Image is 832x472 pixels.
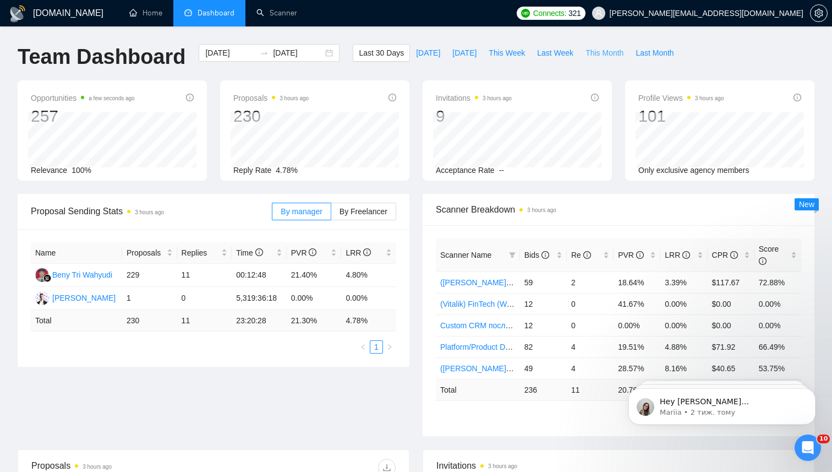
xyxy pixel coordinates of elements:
[708,357,754,379] td: $40.65
[416,47,440,59] span: [DATE]
[357,340,370,354] li: Previous Page
[795,435,821,461] iframe: Intercom live chat
[35,291,49,305] img: OC
[507,247,518,263] span: filter
[660,293,707,314] td: 0.00%
[48,32,188,216] span: Hey [PERSON_NAME][EMAIL_ADDRESS][DOMAIN_NAME], Looks like your Upwork agency ValsyDev 🤖 AI Platfo...
[260,48,269,57] span: to
[567,272,614,293] td: 2
[122,310,177,332] td: 230
[759,245,779,265] span: Score
[232,264,287,287] td: 00:12:48
[346,248,371,257] span: LRR
[682,251,690,259] span: info-circle
[280,95,309,101] time: 3 hours ago
[291,248,317,257] span: PVR
[440,278,611,287] a: ([PERSON_NAME]) AI 2 после обновы профиля
[184,9,192,17] span: dashboard
[452,47,477,59] span: [DATE]
[122,264,177,287] td: 229
[236,248,262,257] span: Time
[287,264,342,287] td: 21.40%
[341,287,396,310] td: 0.00%
[436,91,512,105] span: Invitations
[72,166,91,175] span: 100%
[31,310,122,332] td: Total
[614,336,660,357] td: 19.51%
[31,91,135,105] span: Opportunities
[177,287,232,310] td: 0
[618,251,644,259] span: PVR
[571,251,591,259] span: Re
[31,106,135,127] div: 257
[287,287,342,310] td: 0.00%
[363,248,371,256] span: info-circle
[233,166,271,175] span: Reply Rate
[440,300,518,308] a: (Vitalik) FinTech (Web)
[793,94,801,101] span: info-circle
[436,166,495,175] span: Acceptance Rate
[520,272,567,293] td: 59
[520,336,567,357] td: 82
[232,287,287,310] td: 5,319:36:18
[370,340,383,354] li: 1
[446,44,483,62] button: [DATE]
[638,166,749,175] span: Only exclusive agency members
[567,357,614,379] td: 4
[591,94,599,101] span: info-circle
[341,310,396,332] td: 4.78 %
[35,293,116,302] a: OC[PERSON_NAME]
[287,310,342,332] td: 21.30 %
[177,242,232,264] th: Replies
[83,464,112,470] time: 3 hours ago
[520,293,567,314] td: 12
[89,95,134,101] time: a few seconds ago
[660,336,707,357] td: 4.88%
[436,379,520,400] td: Total
[527,207,556,213] time: 3 hours ago
[182,247,220,259] span: Replies
[31,204,272,218] span: Proposal Sending Stats
[509,252,516,258] span: filter
[122,242,177,264] th: Proposals
[636,251,644,259] span: info-circle
[255,248,263,256] span: info-circle
[488,463,517,469] time: 3 hours ago
[499,166,504,175] span: --
[638,91,724,105] span: Profile Views
[595,9,603,17] span: user
[52,269,112,281] div: Beny Tri Wahyudi
[810,4,828,22] button: setting
[186,94,194,101] span: info-circle
[309,248,316,256] span: info-circle
[370,341,382,353] a: 1
[357,340,370,354] button: left
[754,336,801,357] td: 66.49%
[9,5,26,23] img: logo
[665,251,690,259] span: LRR
[198,8,234,18] span: Dashboard
[232,310,287,332] td: 23:20:28
[583,251,591,259] span: info-circle
[383,340,396,354] button: right
[568,7,581,19] span: 321
[520,314,567,336] td: 12
[708,314,754,336] td: $0.00
[533,7,566,19] span: Connects:
[695,95,724,101] time: 3 hours ago
[52,292,116,304] div: [PERSON_NAME]
[524,251,549,259] span: Bids
[353,44,410,62] button: Last 30 Days
[379,463,395,472] span: download
[585,47,623,59] span: This Month
[541,251,549,259] span: info-circle
[660,314,707,336] td: 0.00%
[35,270,112,279] a: BTBeny Tri Wahyudi
[31,242,122,264] th: Name
[177,310,232,332] td: 11
[810,9,828,18] a: setting
[708,336,754,357] td: $71.92
[614,314,660,336] td: 0.00%
[567,314,614,336] td: 0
